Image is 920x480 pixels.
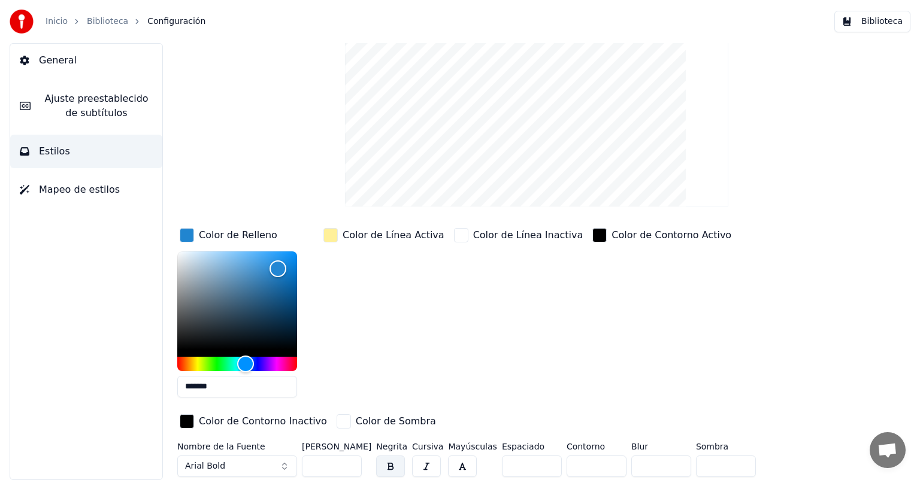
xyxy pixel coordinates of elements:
label: Negrita [376,442,407,451]
span: Arial Bold [185,460,225,472]
button: Color de Contorno Inactivo [177,412,329,431]
div: Color de Contorno Inactivo [199,414,327,429]
button: Color de Contorno Activo [590,226,734,245]
button: Estilos [10,135,162,168]
img: youka [10,10,34,34]
span: Estilos [39,144,70,159]
div: Color de Contorno Activo [612,228,731,242]
label: Nombre de la Fuente [177,442,297,451]
button: Ajuste preestablecido de subtítulos [10,82,162,130]
a: Biblioteca [87,16,128,28]
a: Inicio [46,16,68,28]
div: Color de Línea Inactiva [473,228,583,242]
nav: breadcrumb [46,16,205,28]
label: Cursiva [412,442,443,451]
label: Espaciado [502,442,562,451]
label: Sombra [696,442,756,451]
span: Ajuste preestablecido de subtítulos [40,92,153,120]
span: Mapeo de estilos [39,183,120,197]
span: Configuración [147,16,205,28]
div: Chat abierto [870,432,906,468]
div: Color de Línea Activa [343,228,444,242]
button: Color de Línea Inactiva [452,226,586,245]
label: Contorno [567,442,627,451]
div: Hue [177,357,297,371]
label: [PERSON_NAME] [302,442,371,451]
div: Color de Relleno [199,228,277,242]
label: Mayúsculas [448,442,497,451]
div: Color de Sombra [356,414,436,429]
button: Color de Línea Activa [321,226,447,245]
button: Biblioteca [834,11,910,32]
span: General [39,53,77,68]
div: Color [177,251,297,350]
label: Blur [631,442,691,451]
button: General [10,44,162,77]
button: Color de Sombra [334,412,438,431]
button: Mapeo de estilos [10,173,162,206]
button: Color de Relleno [177,226,280,245]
